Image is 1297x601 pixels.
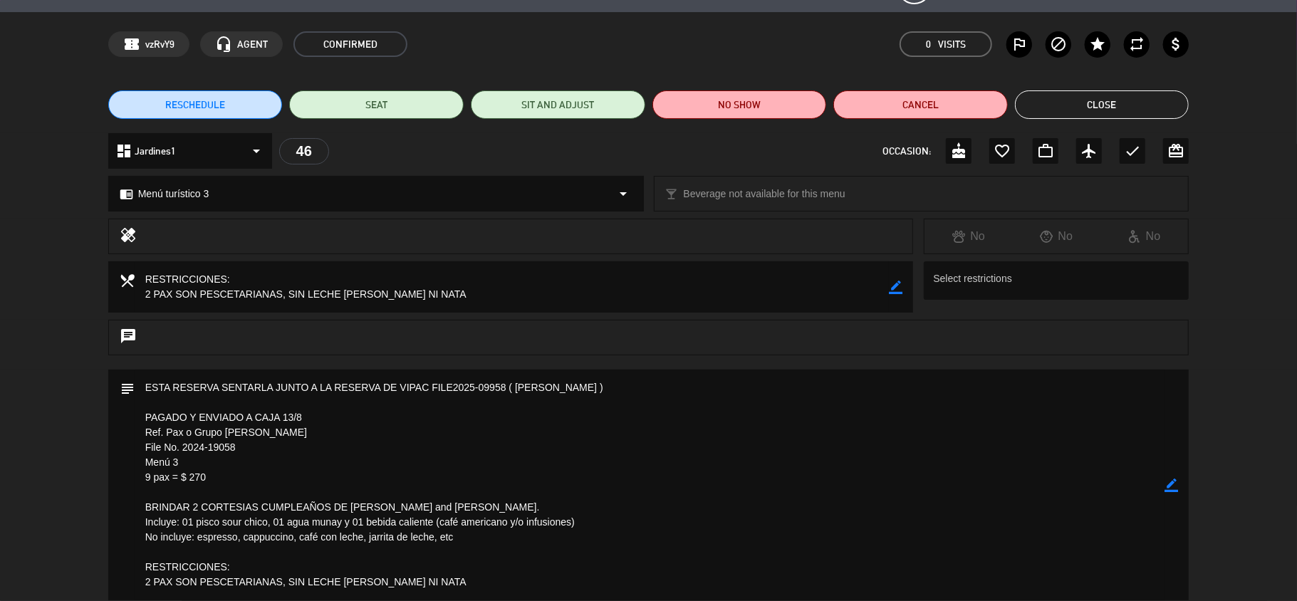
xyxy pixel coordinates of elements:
i: chat [120,328,137,347]
i: attach_money [1167,36,1184,53]
i: card_giftcard [1167,142,1184,160]
i: local_dining [119,272,135,288]
i: block [1050,36,1067,53]
em: Visits [938,36,966,53]
div: No [1013,227,1100,246]
i: star [1089,36,1106,53]
div: 46 [279,138,329,164]
i: dashboard [115,142,132,160]
i: local_bar [665,187,679,201]
i: subject [119,380,135,396]
span: vzRvY9 [145,36,175,53]
button: NO SHOW [652,90,827,119]
i: headset_mic [215,36,232,53]
i: arrow_drop_down [248,142,265,160]
span: AGENT [237,36,268,53]
i: healing [120,226,137,246]
div: No [1100,227,1188,246]
span: confirmation_number [123,36,140,53]
span: RESCHEDULE [165,98,225,113]
button: RESCHEDULE [108,90,283,119]
i: cake [950,142,967,160]
button: SEAT [289,90,464,119]
span: 0 [926,36,931,53]
button: SIT AND ADJUST [471,90,645,119]
span: OCCASION: [882,143,931,160]
i: repeat [1128,36,1145,53]
button: Cancel [833,90,1008,119]
i: arrow_drop_down [615,185,632,202]
div: No [924,227,1012,246]
span: Beverage not available for this menu [684,186,845,202]
i: outlined_flag [1011,36,1028,53]
i: work_outline [1037,142,1054,160]
i: chrome_reader_mode [120,187,133,201]
i: border_color [1165,479,1178,492]
i: airplanemode_active [1080,142,1098,160]
button: Close [1015,90,1189,119]
i: check [1124,142,1141,160]
span: Menú turístico 3 [138,186,209,202]
span: CONFIRMED [293,31,407,57]
span: Jardines1 [135,143,176,160]
i: border_color [889,281,902,294]
i: favorite_border [994,142,1011,160]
